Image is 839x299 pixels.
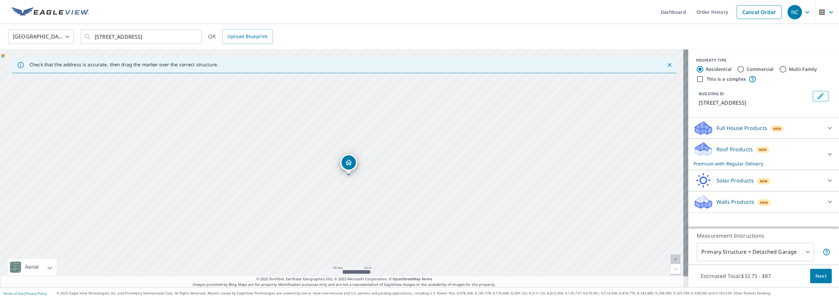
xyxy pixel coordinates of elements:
img: EV Logo [12,7,89,17]
span: © 2025 TomTom, Earthstar Geographics SIO, © 2025 Microsoft Corporation, © [256,276,432,282]
span: New [760,179,768,184]
p: Premium with Regular Delivery [693,160,822,167]
div: Walls ProductsNew [693,194,834,210]
p: Full House Products [716,124,767,132]
p: | [3,291,47,295]
label: Multi-Family [789,66,817,73]
div: Roof ProductsNewPremium with Regular Delivery [693,141,834,167]
span: New [759,147,767,152]
a: Upload Blueprint [222,30,273,44]
label: Residential [706,66,732,73]
button: Close [665,61,674,69]
span: Your report will include the primary structure and a detached garage if one exists. [823,248,830,256]
a: Terms of Use [3,291,24,296]
p: Roof Products [716,145,753,153]
button: Edit building 1 [813,91,829,101]
p: BUILDING ID [699,91,724,96]
label: This is a complex [707,76,746,82]
p: Solar Products [716,177,754,184]
span: New [760,200,768,205]
p: © 2025 Eagle View Technologies, Inc. and Pictometry International Corp. All Rights Reserved. Repo... [57,291,836,296]
div: Aerial [23,259,41,275]
a: Current Level 20, Zoom In Disabled [671,254,680,264]
div: Dropped pin, building 1, Residential property, 6857 Duckling Way Sacramento, CA 95842 [340,154,357,174]
p: Estimated Total: $32.75 - $87 [695,269,776,283]
input: Search by address or latitude-longitude [95,28,188,46]
p: [STREET_ADDRESS] [699,99,810,107]
a: Terms [421,276,432,281]
div: Primary Structure + Detached Garage [697,243,814,261]
a: Privacy Policy [26,291,47,296]
div: NC [788,5,802,19]
p: Walls Products [716,198,754,206]
a: Current Level 20, Zoom Out [671,264,680,274]
span: Upload Blueprint [227,32,267,41]
div: OR [208,30,273,44]
p: Check that the address is accurate, then drag the marker over the correct structure. [29,62,218,68]
a: Cancel Order [737,5,782,19]
a: OpenStreetMap [393,276,420,281]
span: Next [815,272,827,280]
div: [GEOGRAPHIC_DATA] [8,28,74,46]
div: PROPERTY TYPE [696,57,831,63]
p: Measurement Instructions [697,232,830,240]
span: New [773,126,781,131]
div: Full House ProductsNew [693,120,834,136]
div: Solar ProductsNew [693,173,834,188]
button: Next [810,269,832,284]
label: Commercial [747,66,774,73]
div: Aerial [8,259,57,275]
